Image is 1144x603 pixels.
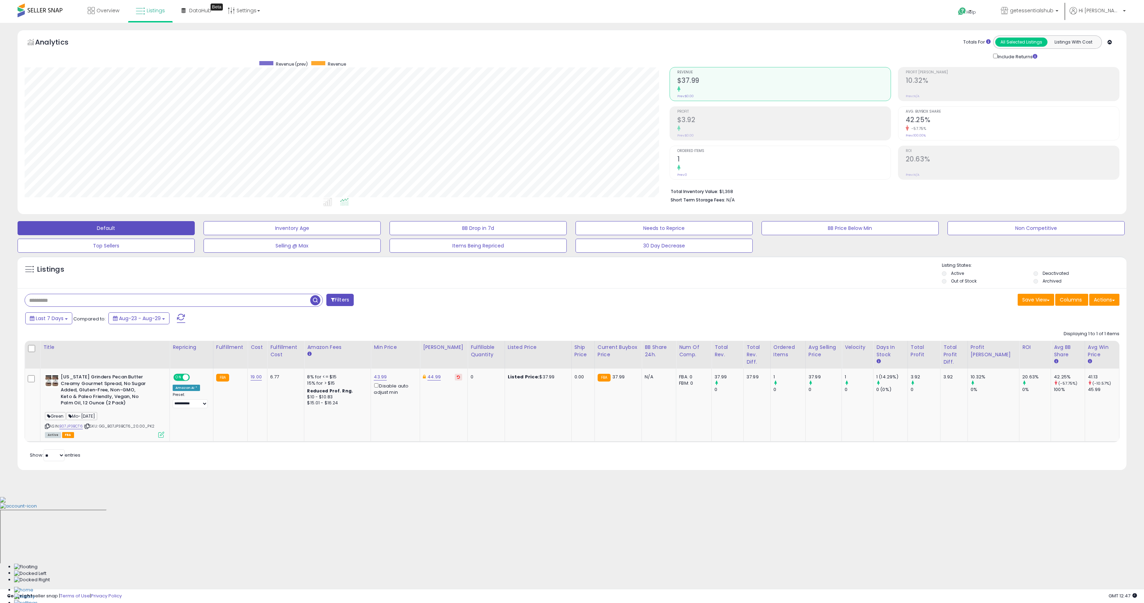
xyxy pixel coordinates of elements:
[1022,344,1048,351] div: ROI
[471,374,499,380] div: 0
[73,316,106,322] span: Compared to:
[943,344,965,366] div: Total Profit Diff.
[1043,278,1062,284] label: Archived
[677,110,891,114] span: Profit
[1089,294,1119,306] button: Actions
[374,382,414,396] div: Disable auto adjust min
[189,7,211,14] span: DataHub
[97,7,119,14] span: Overview
[942,262,1126,269] p: Listing States:
[1088,358,1092,365] small: Avg Win Price.
[943,374,962,380] div: 3.92
[671,197,725,203] b: Short Term Storage Fees:
[576,239,753,253] button: 30 Day Decrease
[677,149,891,153] span: Ordered Items
[677,77,891,86] h2: $37.99
[307,374,365,380] div: 8% for <= $15
[988,52,1046,60] div: Include Returns
[876,358,880,365] small: Days In Stock.
[906,133,926,138] small: Prev: 100.00%
[576,221,753,235] button: Needs to Reprice
[173,392,208,408] div: Preset:
[508,373,540,380] b: Listed Price:
[1022,374,1051,380] div: 20.63%
[61,374,146,408] b: [US_STATE] Grinders Pecan Butter Creamy Gourmet Spread, No Sugar Added, Gluten-Free, Non-GMO, Ket...
[204,221,381,235] button: Inventory Age
[45,374,164,437] div: ASIN:
[671,187,1115,195] li: $1,368
[1088,344,1116,358] div: Avg Win Price
[30,452,80,458] span: Show: entries
[216,344,245,351] div: Fulfillment
[62,432,74,438] span: FBA
[1064,331,1119,337] div: Displaying 1 to 1 of 1 items
[951,270,964,276] label: Active
[276,61,308,67] span: Revenue (prev)
[726,197,735,203] span: N/A
[423,344,465,351] div: [PERSON_NAME]
[216,374,229,382] small: FBA
[1092,380,1111,386] small: (-10.57%)
[45,432,61,438] span: All listings currently available for purchase on Amazon
[911,374,940,380] div: 3.92
[677,173,687,177] small: Prev: 0
[677,133,694,138] small: Prev: $0.00
[374,373,387,380] a: 43.99
[251,373,262,380] a: 19.00
[911,386,940,393] div: 0
[307,351,311,357] small: Amazon Fees.
[108,312,169,324] button: Aug-23 - Aug-29
[947,221,1125,235] button: Non Competitive
[307,400,365,406] div: $15.01 - $16.24
[173,344,210,351] div: Repricing
[958,7,966,16] i: Get Help
[845,374,873,380] div: 1
[906,155,1119,165] h2: 20.63%
[251,344,264,351] div: Cost
[270,374,299,380] div: 6.77
[45,374,59,388] img: 51BFfxgzBcL._SL40_.jpg
[574,344,592,358] div: Ship Price
[211,4,223,11] div: Tooltip anchor
[645,344,673,358] div: BB Share 24h.
[906,116,1119,125] h2: 42.25%
[1058,380,1077,386] small: (-57.75%)
[147,7,165,14] span: Listings
[971,374,1019,380] div: 10.32%
[995,38,1047,47] button: All Selected Listings
[906,110,1119,114] span: Avg. Buybox Share
[809,386,842,393] div: 0
[307,388,353,394] b: Reduced Prof. Rng.
[971,386,1019,393] div: 0%
[45,412,66,420] span: Green
[963,39,991,46] div: Totals For
[1070,7,1126,23] a: Hi [PERSON_NAME]
[845,386,873,393] div: 0
[59,423,83,429] a: B07JP3BCT6
[390,239,567,253] button: Items Being Repriced
[84,423,154,429] span: | SKU: GG_B07JP3BCT6_20.00_PK2
[971,344,1017,358] div: Profit [PERSON_NAME]
[906,77,1119,86] h2: 10.32%
[677,155,891,165] h2: 1
[773,374,805,380] div: 1
[906,149,1119,153] span: ROI
[876,344,905,358] div: Days In Stock
[14,570,46,577] img: Docked Left
[374,344,417,351] div: Min Price
[18,221,195,235] button: Default
[508,344,568,351] div: Listed Price
[809,374,842,380] div: 37.99
[761,221,939,235] button: BB Price Below Min
[1018,294,1054,306] button: Save View
[471,344,501,358] div: Fulfillable Quantity
[173,385,200,391] div: Amazon AI *
[679,380,706,386] div: FBM: 0
[1022,386,1051,393] div: 0%
[14,594,35,600] img: History
[714,344,740,358] div: Total Rev.
[43,344,167,351] div: Title
[574,374,589,380] div: 0.00
[326,294,354,306] button: Filters
[809,344,839,358] div: Avg Selling Price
